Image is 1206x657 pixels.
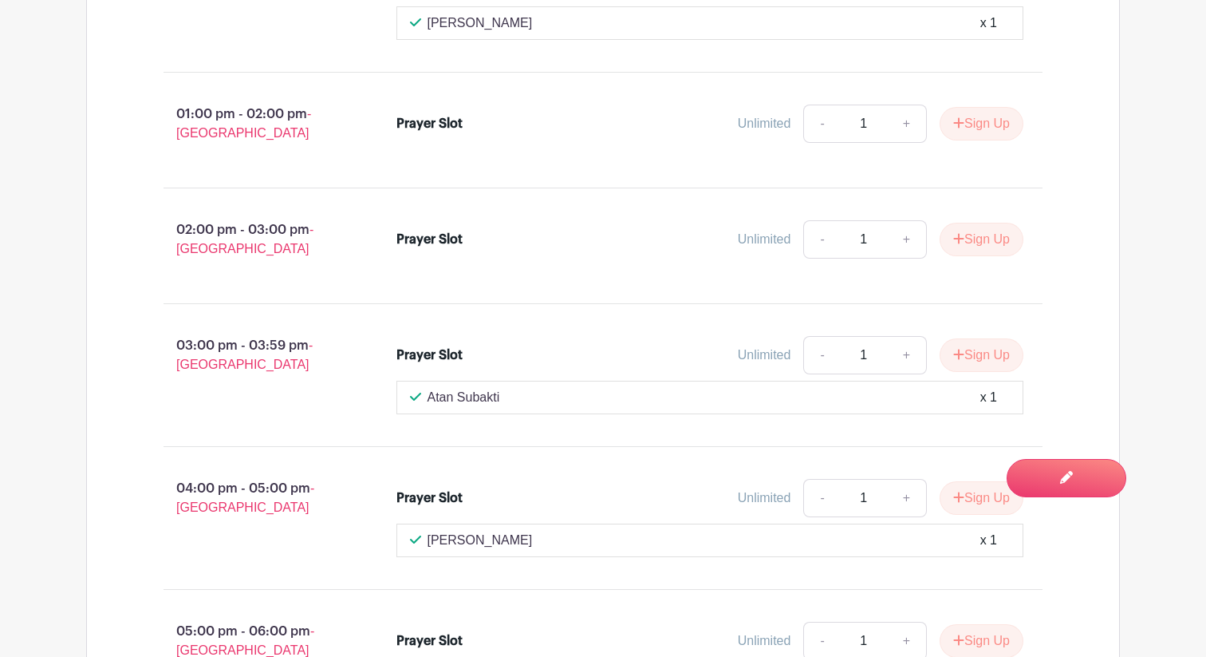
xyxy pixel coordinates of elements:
[396,631,463,651] div: Prayer Slot
[980,531,997,550] div: x 1
[428,531,533,550] p: [PERSON_NAME]
[138,473,371,524] p: 04:00 pm - 05:00 pm
[980,14,997,33] div: x 1
[940,338,1023,372] button: Sign Up
[738,114,791,133] div: Unlimited
[738,631,791,651] div: Unlimited
[396,346,463,365] div: Prayer Slot
[803,336,840,374] a: -
[887,105,927,143] a: +
[396,489,463,508] div: Prayer Slot
[803,220,840,259] a: -
[940,107,1023,141] button: Sign Up
[138,98,371,149] p: 01:00 pm - 02:00 pm
[980,388,997,407] div: x 1
[803,479,840,517] a: -
[887,220,927,259] a: +
[940,223,1023,256] button: Sign Up
[940,481,1023,515] button: Sign Up
[396,114,463,133] div: Prayer Slot
[738,346,791,365] div: Unlimited
[138,214,371,265] p: 02:00 pm - 03:00 pm
[738,489,791,508] div: Unlimited
[887,479,927,517] a: +
[428,388,500,407] p: Atan Subakti
[138,330,371,381] p: 03:00 pm - 03:59 pm
[396,230,463,249] div: Prayer Slot
[803,105,840,143] a: -
[887,336,927,374] a: +
[428,14,533,33] p: [PERSON_NAME]
[738,230,791,249] div: Unlimited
